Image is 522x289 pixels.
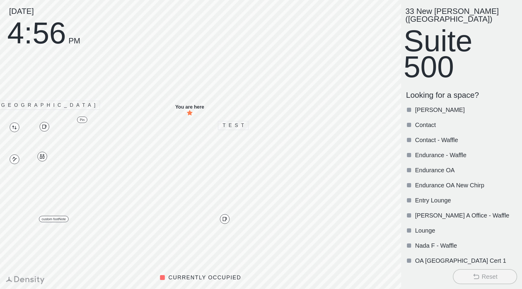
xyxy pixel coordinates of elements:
[415,121,516,129] p: Contact
[453,269,517,284] button: Reset
[415,166,516,174] p: Endurance OA
[415,256,516,265] p: OA [GEOGRAPHIC_DATA] Cert 1
[415,226,516,235] p: Lounge
[415,241,516,250] p: Nada F - Waffle
[415,181,516,189] p: Endurance OA New Chirp
[406,91,517,100] p: Looking for a space?
[415,151,516,159] p: Endurance - Waffle
[415,106,516,114] p: [PERSON_NAME]
[482,272,497,281] div: Reset
[415,211,516,220] p: [PERSON_NAME] A Office - Waffle
[415,136,516,144] p: Contact - Waffle
[415,196,516,205] p: Entry Lounge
